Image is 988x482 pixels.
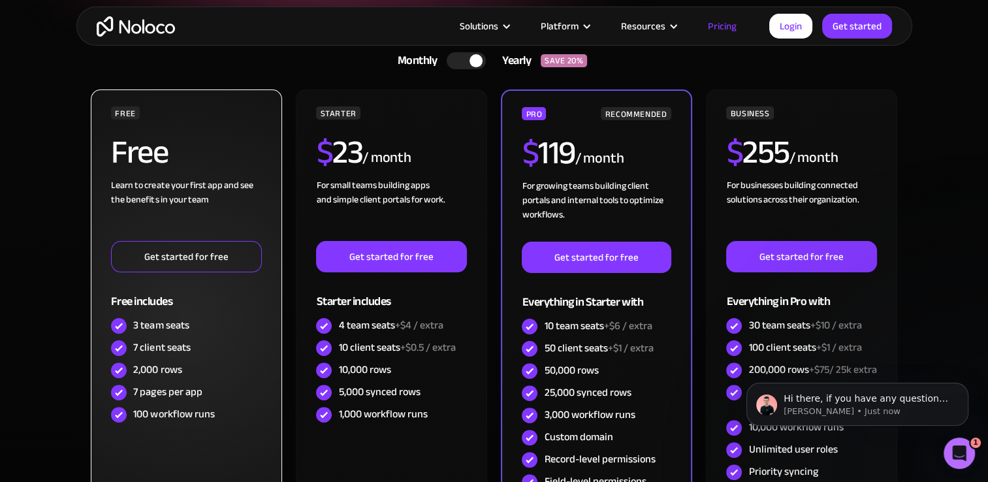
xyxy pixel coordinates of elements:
[316,178,466,241] div: For small teams building apps and simple client portals for work. ‍
[111,106,140,120] div: FREE
[362,148,411,169] div: / month
[748,464,818,479] div: Priority syncing
[111,136,168,169] h2: Free
[544,385,631,400] div: 25,000 synced rows
[522,179,671,242] div: For growing teams building client portals and internal tools to optimize workflows.
[769,14,812,39] a: Login
[522,137,575,169] h2: 119
[748,442,837,457] div: Unlimited user roles
[338,340,455,355] div: 10 client seats
[133,340,190,355] div: 7 client seats
[133,362,182,377] div: 2,000 rows
[789,148,838,169] div: / month
[338,407,427,421] div: 1,000 workflow runs
[316,241,466,272] a: Get started for free
[486,51,541,71] div: Yearly
[944,438,975,469] iframe: Intercom live chat
[544,319,652,333] div: 10 team seats
[338,385,420,399] div: 5,000 synced rows
[726,121,742,183] span: $
[133,407,214,421] div: 100 workflow runs
[111,272,261,315] div: Free includes
[601,107,671,120] div: RECOMMENDED
[400,338,455,357] span: +$0.5 / extra
[726,272,876,315] div: Everything in Pro with
[607,338,653,358] span: +$1 / extra
[316,106,360,120] div: STARTER
[111,241,261,272] a: Get started for free
[970,438,981,448] span: 1
[544,430,613,444] div: Custom domain
[338,318,443,332] div: 4 team seats
[522,107,546,120] div: PRO
[316,136,362,169] h2: 23
[727,355,988,447] iframe: Intercom notifications message
[605,18,692,35] div: Resources
[810,315,861,335] span: +$10 / extra
[541,18,579,35] div: Platform
[692,18,753,35] a: Pricing
[541,54,587,67] div: SAVE 20%
[111,178,261,241] div: Learn to create your first app and see the benefits in your team ‍
[460,18,498,35] div: Solutions
[133,318,189,332] div: 3 team seats
[544,452,655,466] div: Record-level permissions
[443,18,524,35] div: Solutions
[816,338,861,357] span: +$1 / extra
[748,340,861,355] div: 100 client seats
[544,341,653,355] div: 50 client seats
[316,121,332,183] span: $
[97,16,175,37] a: home
[394,315,443,335] span: +$4 / extra
[575,148,624,169] div: / month
[726,106,773,120] div: BUSINESS
[621,18,665,35] div: Resources
[726,136,789,169] h2: 255
[544,408,635,422] div: 3,000 workflow runs
[522,122,538,184] span: $
[133,385,202,399] div: 7 pages per app
[726,178,876,241] div: For businesses building connected solutions across their organization. ‍
[726,241,876,272] a: Get started for free
[381,51,447,71] div: Monthly
[522,242,671,273] a: Get started for free
[522,273,671,315] div: Everything in Starter with
[316,272,466,315] div: Starter includes
[603,316,652,336] span: +$6 / extra
[524,18,605,35] div: Platform
[544,363,598,378] div: 50,000 rows
[748,318,861,332] div: 30 team seats
[822,14,892,39] a: Get started
[338,362,390,377] div: 10,000 rows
